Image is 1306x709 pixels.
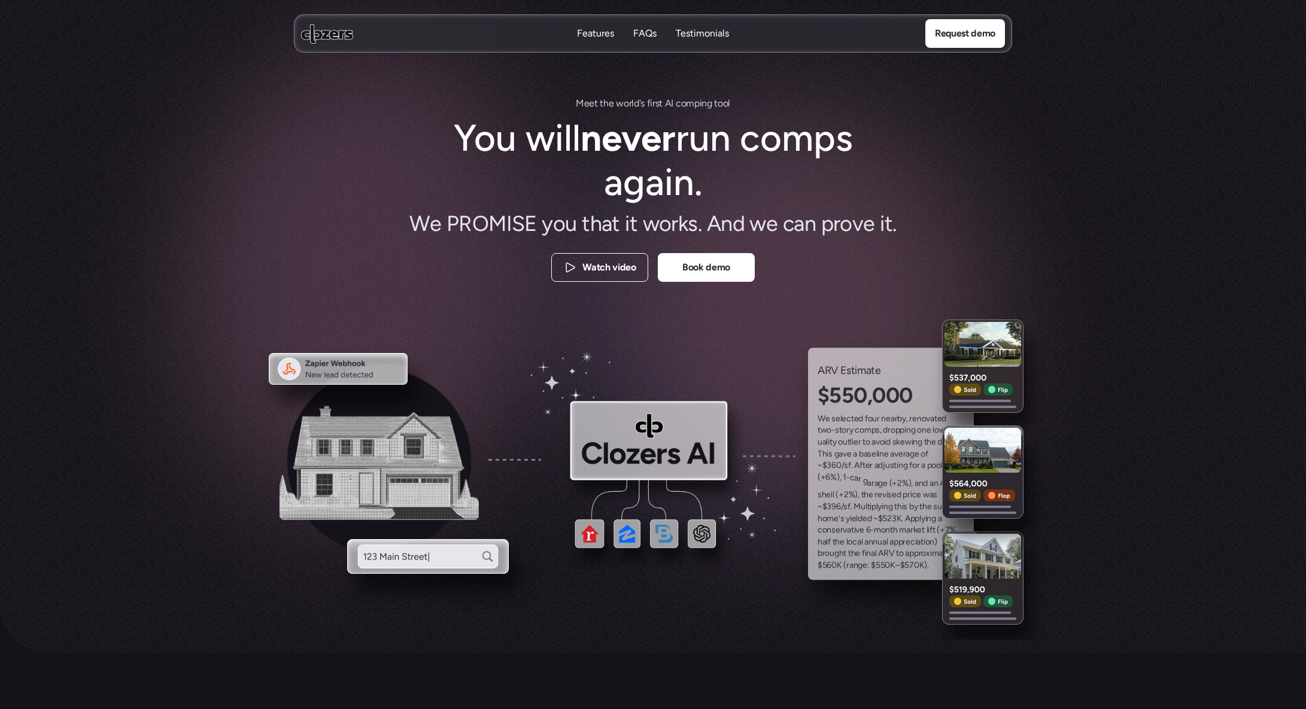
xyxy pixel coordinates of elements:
span: / [841,501,844,513]
span: e [884,448,889,460]
span: e [898,448,903,460]
p: Features [577,40,614,53]
span: $ [878,513,883,525]
span: a [915,477,919,489]
span: M [576,96,584,111]
span: o [865,436,870,448]
span: f [647,96,651,111]
span: a [906,448,910,460]
p: Request demo [935,26,995,41]
span: t [714,96,718,111]
span: o [922,413,927,425]
span: l [865,501,867,513]
span: e [916,489,921,501]
span: c [846,413,851,425]
span: i [925,513,927,525]
span: ' [639,96,641,111]
span: n [919,477,924,489]
span: s [818,489,822,501]
span: o [921,448,925,460]
span: o [718,96,723,111]
span: s [640,96,645,111]
span: o [912,460,917,471]
span: h [864,489,868,501]
span: r [888,425,891,437]
span: - [831,425,835,437]
span: , [906,413,908,425]
span: w [923,489,930,501]
span: d [858,413,863,425]
span: ( [818,471,821,483]
span: e [862,513,867,525]
span: y [914,501,918,513]
span: i [700,96,702,111]
span: A [905,513,910,525]
span: a [874,477,879,489]
span: t [659,96,663,111]
span: d [883,425,888,437]
span: 3 [892,513,897,525]
span: o [681,96,687,111]
span: v [926,413,930,425]
span: s [835,425,839,437]
span: s [876,425,880,437]
span: i [882,501,883,513]
span: f [859,460,862,471]
span: s [844,460,848,471]
span: l [876,501,878,513]
span: r [895,413,898,425]
span: n [898,460,903,471]
span: y [849,425,854,437]
span: l [631,96,634,111]
span: g [834,448,839,460]
span: l [728,96,730,111]
a: FAQsFAQs [633,27,657,41]
span: j [883,460,885,471]
span: n [701,96,707,111]
span: e [865,460,870,471]
span: o [842,425,846,437]
span: n [883,501,888,513]
span: e [609,96,614,111]
span: l [856,513,858,525]
a: FeaturesFeatures [577,27,614,41]
span: d [634,96,639,111]
span: y [877,501,882,513]
span: 5 [882,513,887,525]
span: e [834,513,839,525]
span: 2 [897,477,902,489]
span: i [650,96,652,111]
span: y [833,436,837,448]
span: c [850,471,855,483]
span: 9 [831,501,836,513]
span: 6 [836,501,841,513]
span: e [825,413,830,425]
p: Features [577,27,614,40]
span: k [896,436,900,448]
span: c [818,524,822,536]
span: n [927,513,931,525]
span: e [842,413,846,425]
span: s [867,448,871,460]
span: g [878,477,883,489]
span: p [871,425,876,437]
p: Testimonials [676,40,729,53]
span: , [880,425,882,437]
span: e [912,413,917,425]
span: g [918,436,922,448]
span: s [892,436,897,448]
span: g [707,96,712,111]
span: r [858,436,861,448]
span: h [822,448,827,460]
span: w [616,96,624,111]
span: o [822,524,827,536]
span: 0 [836,460,842,471]
span: l [840,413,842,425]
span: l [919,513,921,525]
span: n [827,524,831,536]
span: t [894,501,897,513]
span: e [854,413,859,425]
span: r [877,413,880,425]
span: ’ [839,513,840,525]
span: 2 [844,489,849,501]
